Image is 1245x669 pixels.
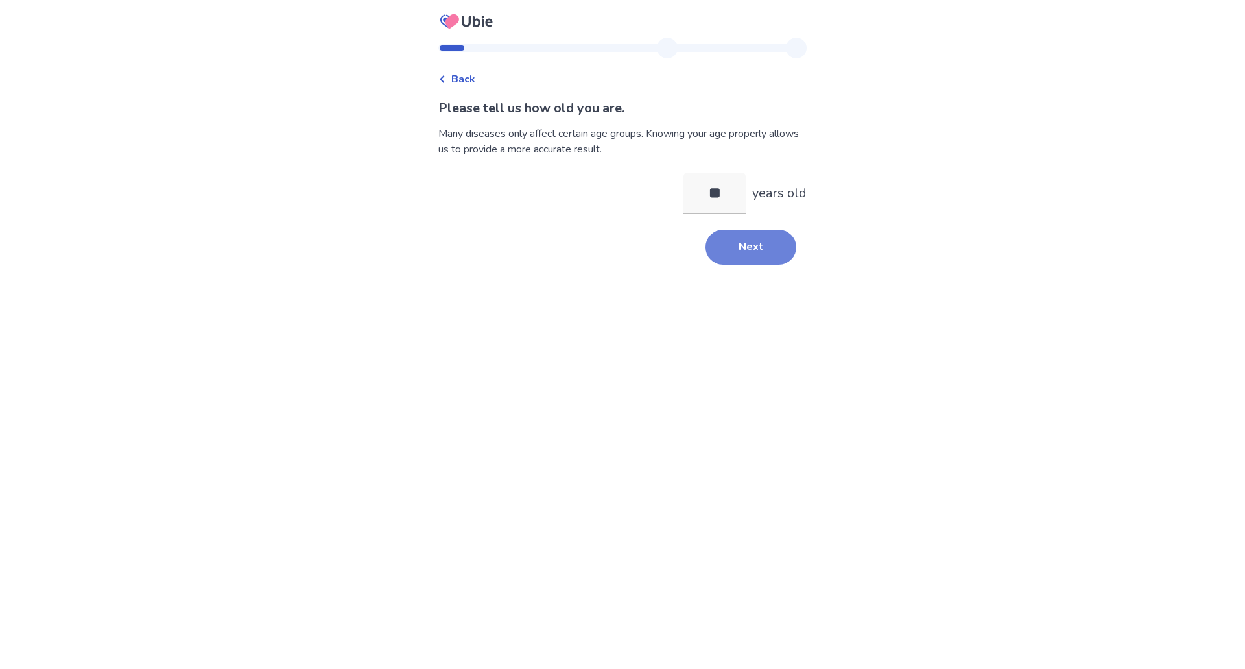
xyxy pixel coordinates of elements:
[705,230,796,265] button: Next
[438,126,807,157] div: Many diseases only affect certain age groups. Knowing your age properly allows us to provide a mo...
[451,71,475,87] span: Back
[438,99,807,118] p: Please tell us how old you are.
[683,173,746,214] input: years old
[752,184,807,203] p: years old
